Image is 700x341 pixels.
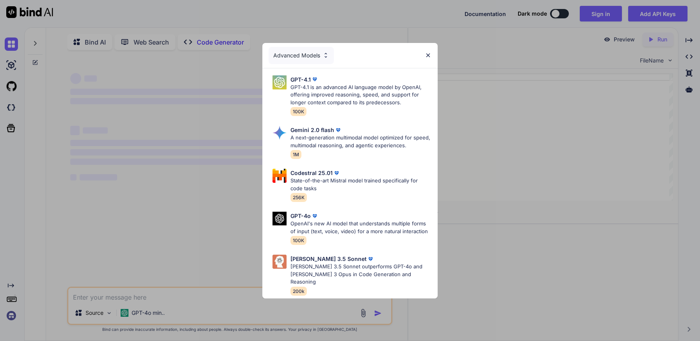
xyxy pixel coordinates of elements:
[273,255,287,269] img: Pick Models
[290,255,367,263] p: [PERSON_NAME] 3.5 Sonnet
[425,52,431,59] img: close
[290,193,307,202] span: 256K
[290,84,431,107] p: GPT-4.1 is an advanced AI language model by OpenAI, offering improved reasoning, speed, and suppo...
[290,134,431,149] p: A next-generation multimodal model optimized for speed, multimodal reasoning, and agentic experie...
[311,212,319,220] img: premium
[290,287,307,296] span: 200k
[269,47,334,64] div: Advanced Models
[290,212,311,220] p: GPT-4o
[311,75,319,83] img: premium
[322,52,329,59] img: Pick Models
[273,75,287,89] img: Pick Models
[273,126,287,140] img: Pick Models
[334,126,342,134] img: premium
[273,169,287,183] img: Pick Models
[290,126,334,134] p: Gemini 2.0 flash
[290,236,306,245] span: 100K
[290,177,431,192] p: State-of-the-art Mistral model trained specifically for code tasks
[290,169,333,177] p: Codestral 25.01
[367,255,374,263] img: premium
[273,212,287,225] img: Pick Models
[290,220,431,235] p: OpenAI's new AI model that understands multiple forms of input (text, voice, video) for a more na...
[290,150,301,159] span: 1M
[290,75,311,84] p: GPT-4.1
[290,263,431,286] p: [PERSON_NAME] 3.5 Sonnet outperforms GPT-4o and [PERSON_NAME] 3 Opus in Code Generation and Reaso...
[333,169,340,177] img: premium
[290,107,306,116] span: 100K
